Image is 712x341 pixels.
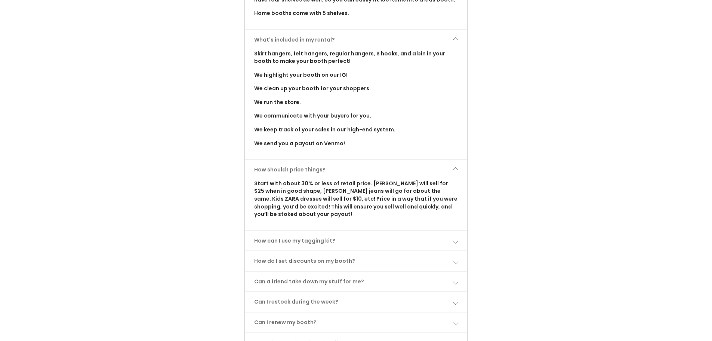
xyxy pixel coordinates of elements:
a: Can I restock during the week? [245,292,467,312]
p: We send you a payout on Venmo! [254,140,458,147]
p: We highlight your booth on our IG! [254,71,458,79]
a: Can I renew my booth? [245,313,467,332]
a: How can I use my tagging kit? [245,231,467,251]
p: We run the store. [254,98,458,106]
a: How do I set discounts on my booth? [245,251,467,271]
p: Start with about 30% or less of retail price. [PERSON_NAME] will sell for $25 when in good shape,... [254,180,458,218]
p: Home booths come with 5 shelves. [254,9,458,17]
p: Skirt hangers, felt hangers, regular hangers, S hooks, and a bin in your booth to make your booth... [254,50,458,65]
p: We keep track of your sales in our high-end system. [254,126,458,134]
p: We clean up your booth for your shoppers. [254,85,458,92]
a: Can a friend take down my stuff for me? [245,272,467,292]
a: What's included in my rental? [245,30,467,50]
a: How should I price things? [245,160,467,180]
p: We communicate with your buyers for you. [254,112,458,120]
